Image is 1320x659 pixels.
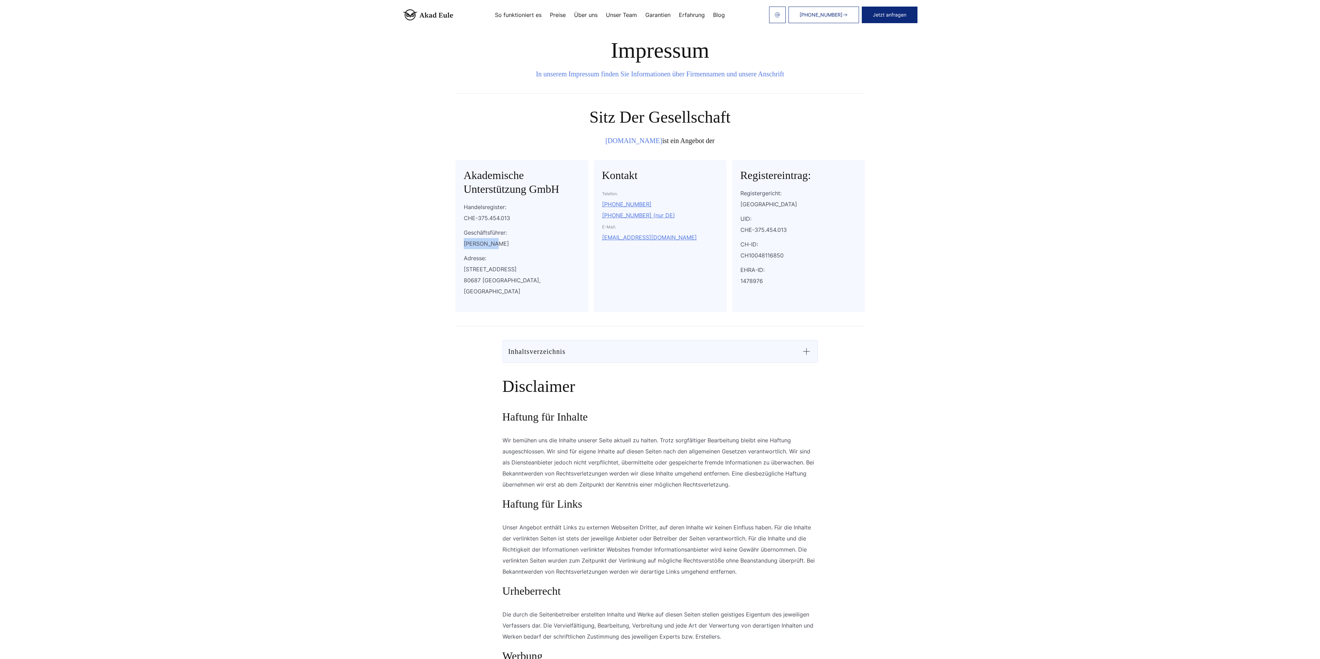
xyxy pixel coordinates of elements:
div: In unserem Impressum finden Sie Informationen über Firmennamen und unsere Anschrift [455,68,865,79]
div: Inhaltsverzeichnis [508,346,566,357]
a: [PHONE_NUMBER] [788,7,859,23]
p: Unser Angebot enthält Links zu externen Webseiten Dritter, auf deren Inhalte wir keinen Einfluss ... [502,522,818,577]
h1: Impressum [455,38,865,63]
a: Erfahrung [679,12,705,18]
a: Urheberrecht [502,584,561,603]
h2: Akademische Unterstützung GmbH [464,168,580,196]
h2: Registereintrag: [740,168,857,182]
h2: Disclaimer [502,377,818,402]
div: [PERSON_NAME] [464,238,580,249]
button: Jetzt anfragen [862,7,917,23]
div: ist ein Angebot der [455,135,865,146]
p: Wir bemühen uns die Inhalte unserer Seite aktuell zu halten. Trotz sorgfältiger Bearbeitung bleib... [502,435,818,490]
img: logo [403,9,453,20]
a: [PHONE_NUMBER] (nur DE) [602,212,675,219]
a: [DOMAIN_NAME] [605,137,662,144]
h2: Sitz der Gesellschaft [455,107,865,127]
a: Haftung für Links [502,497,582,516]
p: Handelsregister: [464,201,580,213]
a: Preise [550,12,566,18]
p: Die durch die Seitenbetreiber erstellten Inhalte und Werke auf diesen Seiten stellen geistiges Ei... [502,609,818,642]
p: Registergericht: [740,188,857,199]
p: UID: [740,213,857,224]
a: Über uns [574,12,598,18]
div: [STREET_ADDRESS] 80687 [GEOGRAPHIC_DATA], [GEOGRAPHIC_DATA] [464,264,580,297]
h2: Kontakt [602,168,718,182]
div: CHE-375.454.013 [740,224,857,235]
span: [PHONE_NUMBER] [800,12,842,18]
a: So funktioniert es [495,12,542,18]
a: Unser Team [606,12,637,18]
div: CHE-375.454.013 [464,213,580,224]
div: [GEOGRAPHIC_DATA] [740,199,857,210]
div: 1478976 [740,275,857,286]
div: CH10048116850 [740,250,857,261]
p: EHRA-ID: [740,264,857,275]
p: Geschäftsführer: [464,227,580,238]
a: Blog [713,12,725,18]
p: Adresse: [464,253,580,264]
a: [PHONE_NUMBER] [602,201,652,208]
p: CH-ID: [740,239,857,250]
img: email [775,12,780,18]
a: Garantien [645,12,671,18]
a: [EMAIL_ADDRESS][DOMAIN_NAME] [602,234,697,241]
span: E-Mail: [602,224,616,229]
span: Telefon: [602,191,618,196]
a: Haftung für Inhalte [502,410,588,429]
